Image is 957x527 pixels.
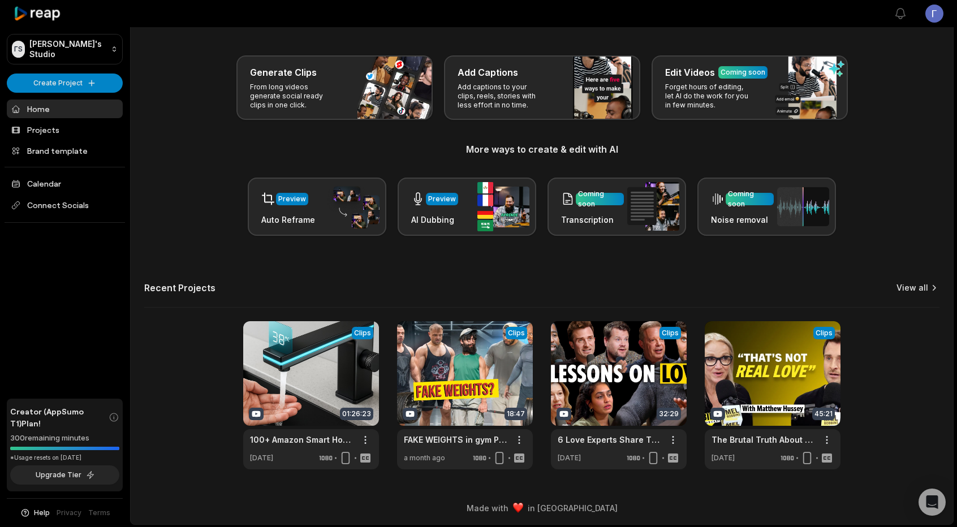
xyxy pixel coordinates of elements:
a: View all [896,282,928,293]
h3: Generate Clips [250,66,317,79]
a: Terms [88,508,110,518]
button: Help [20,508,50,518]
h3: Transcription [561,214,624,226]
a: Calendar [7,174,123,193]
a: FAKE WEIGHTS in gym PRANK... | [PERSON_NAME] pretended to be a Beginner #14 [404,434,508,446]
img: ai_dubbing.png [477,182,529,231]
h3: Edit Videos [665,66,715,79]
div: Coming soon [578,189,622,209]
a: 6 Love Experts Share Their Top Dating & Relationship Advice (Compilation Episode) [558,434,662,446]
div: ΓS [12,41,25,58]
div: Preview [278,194,306,204]
span: Connect Socials [7,195,123,215]
span: Help [34,508,50,518]
span: Creator (AppSumo T1) Plan! [10,405,109,429]
div: Coming soon [721,67,765,77]
a: Privacy [57,508,81,518]
a: 100+ Amazon Smart Home Gadgets For Modern Luxury Living! [250,434,354,446]
div: Preview [428,194,456,204]
img: transcription.png [627,182,679,231]
p: [PERSON_NAME]'s Studio [29,39,106,59]
img: auto_reframe.png [327,185,380,229]
a: Brand template [7,141,123,160]
a: Projects [7,120,123,139]
h3: Noise removal [711,214,774,226]
p: Forget hours of editing, let AI do the work for you in few minutes. [665,83,753,110]
div: Coming soon [728,189,771,209]
img: heart emoji [513,503,523,513]
h3: Add Captions [458,66,518,79]
img: noise_removal.png [777,187,829,226]
div: 300 remaining minutes [10,433,119,444]
h2: Recent Projects [144,282,215,293]
div: Open Intercom Messenger [919,489,946,516]
a: The Brutal Truth About Relationships You Need to Hear [712,434,816,446]
div: *Usage resets on [DATE] [10,453,119,462]
p: From long videos generate social ready clips in one click. [250,83,338,110]
h3: Auto Reframe [261,214,315,226]
h3: More ways to create & edit with AI [144,142,939,156]
p: Add captions to your clips, reels, stories with less effort in no time. [458,83,545,110]
div: Made with in [GEOGRAPHIC_DATA] [141,502,943,514]
h3: AI Dubbing [411,214,458,226]
button: Upgrade Tier [10,465,119,485]
button: Create Project [7,74,123,93]
a: Home [7,100,123,118]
